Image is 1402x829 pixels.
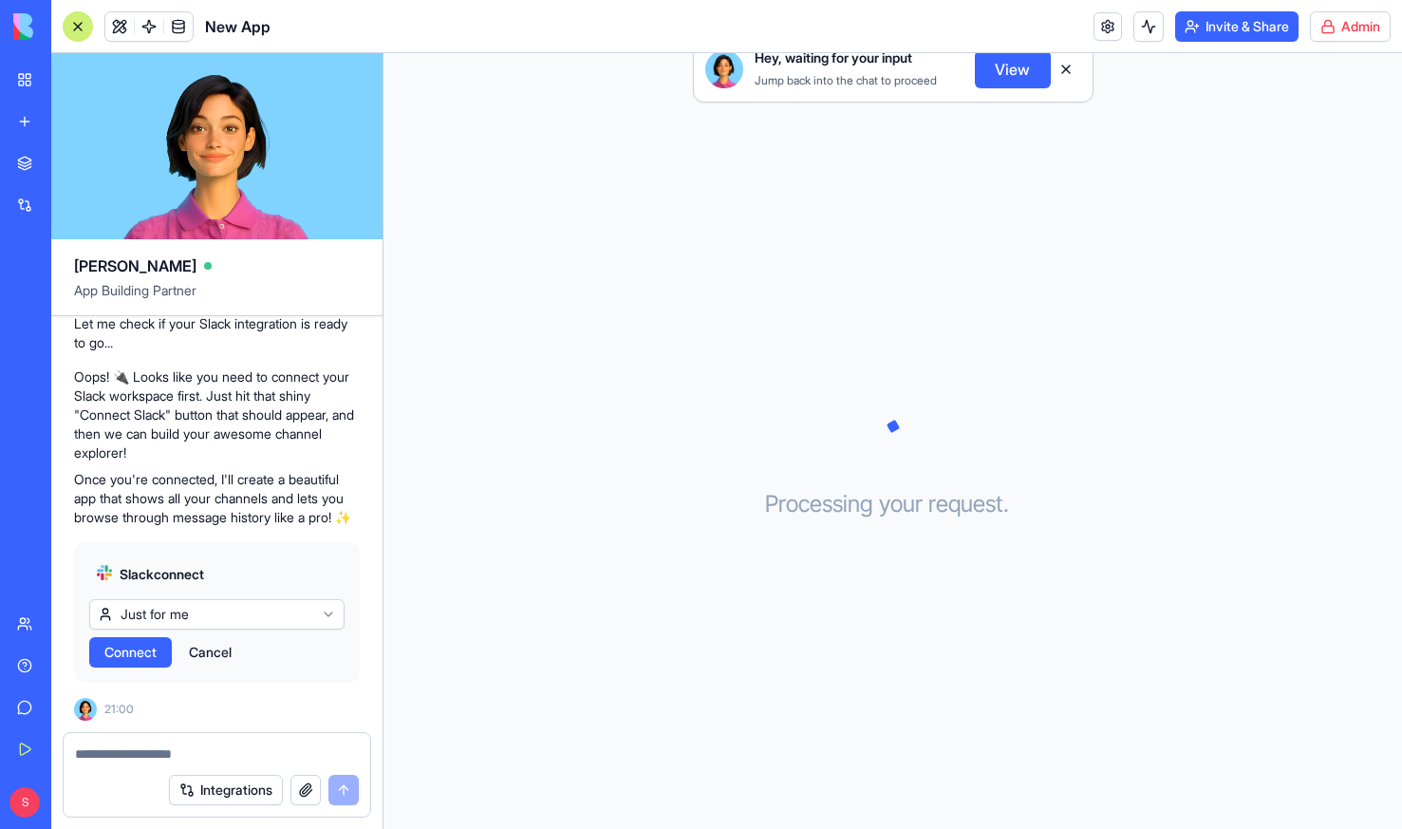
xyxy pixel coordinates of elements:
[97,565,112,580] img: slack
[13,13,131,40] img: logo
[1175,11,1299,42] button: Invite & Share
[765,489,1020,519] h3: Processing your request
[74,698,97,721] img: Ella_00000_wcx2te.png
[74,281,360,315] span: App Building Partner
[169,775,283,805] button: Integrations
[1310,11,1391,42] button: Admin
[755,73,937,87] span: Jump back into the chat to proceed
[74,470,360,527] p: Once you're connected, I'll create a beautiful app that shows all your channels and lets you brow...
[1003,489,1009,519] span: .
[705,50,743,88] img: Ella_00000_wcx2te.png
[74,367,360,462] p: Oops! 🔌 Looks like you need to connect your Slack workspace first. Just hit that shiny "Connect S...
[89,637,172,668] button: Connect
[755,48,912,67] span: Hey, waiting for your input
[74,314,360,352] p: Let me check if your Slack integration is ready to go...
[74,254,196,277] span: [PERSON_NAME]
[104,643,157,662] span: Connect
[104,702,134,717] span: 21:00
[205,15,271,38] span: New App
[120,565,204,584] span: Slack connect
[179,637,241,668] button: Cancel
[975,50,1051,88] button: View
[9,787,40,818] span: S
